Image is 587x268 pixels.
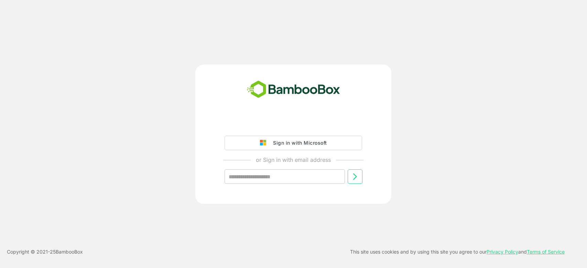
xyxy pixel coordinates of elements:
[350,248,565,256] p: This site uses cookies and by using this site you agree to our and
[270,138,327,147] div: Sign in with Microsoft
[256,156,331,164] p: or Sign in with email address
[7,248,83,256] p: Copyright © 2021- 25 BambooBox
[221,116,366,132] iframe: Sign in with Google Button
[527,249,565,255] a: Terms of Service
[243,78,344,101] img: bamboobox
[487,249,518,255] a: Privacy Policy
[260,140,270,146] img: google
